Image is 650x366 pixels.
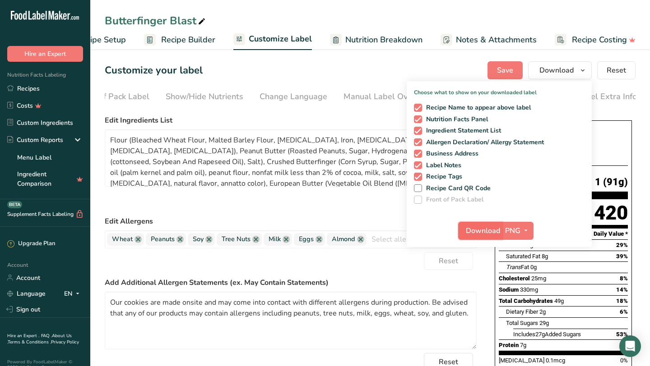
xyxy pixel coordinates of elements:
[222,234,251,244] span: Tree Nuts
[166,91,243,103] div: Show/Hide Nutrients
[7,286,46,302] a: Language
[144,30,215,50] a: Recipe Builder
[233,29,312,50] a: Customize Label
[505,225,520,236] span: PNG
[506,264,521,270] i: Trans
[7,135,63,145] div: Custom Reports
[506,308,538,315] span: Dietary Fiber
[502,222,534,240] button: PNG
[7,333,39,339] a: Hire an Expert .
[112,234,133,244] span: Wheat
[7,201,22,208] div: BETA
[620,308,628,315] span: 6%
[332,234,355,244] span: Almond
[422,161,462,169] span: Label Notes
[487,61,523,79] button: Save
[616,297,628,304] span: 18%
[539,308,546,315] span: 2g
[535,331,545,338] span: 27g
[597,61,636,79] button: Reset
[439,256,458,266] span: Reset
[607,65,626,76] span: Reset
[105,216,477,227] label: Edit Allergens
[520,286,538,293] span: 330mg
[64,288,83,299] div: EN
[441,30,537,50] a: Notes & Attachments
[528,61,592,79] button: Download
[530,264,537,270] span: 0g
[619,335,641,357] div: Open Intercom Messenger
[497,65,513,76] span: Save
[367,232,476,246] input: Select allergens
[546,357,565,364] span: 0.1mcg
[105,63,203,78] h1: Customize your label
[620,275,628,282] span: 8%
[506,253,540,260] span: Saturated Fat
[506,320,538,326] span: Total Sugars
[520,342,526,348] span: 7g
[422,173,463,181] span: Recipe Tags
[422,138,544,146] span: Allergen Declaration/ Allergy Statement
[542,253,548,260] span: 8g
[422,150,479,158] span: Business Address
[594,201,628,225] div: 420
[7,333,72,345] a: About Us .
[539,65,574,76] span: Download
[466,225,500,236] span: Download
[513,331,581,338] span: Includes Added Sugars
[193,234,204,244] span: Soy
[260,91,327,103] div: Change Language
[616,253,628,260] span: 39%
[620,357,628,364] span: 0%
[407,81,592,96] p: Choose what to show on your downloaded label
[539,320,549,326] span: 29g
[41,333,52,339] a: FAQ .
[554,297,564,304] span: 49g
[422,127,501,135] span: Ingredient Statement List
[7,239,55,248] div: Upgrade Plan
[499,342,519,348] span: Protein
[51,339,79,345] a: Privacy Policy
[499,286,519,293] span: Sodium
[616,242,628,248] span: 29%
[458,222,502,240] button: Download
[595,177,628,188] span: 1 (91g)
[422,115,488,124] span: Nutrition Facts Panel
[424,252,473,270] button: Reset
[531,275,546,282] span: 25mg
[161,34,215,46] span: Recipe Builder
[7,46,83,62] button: Hire an Expert
[572,34,627,46] span: Recipe Costing
[422,196,484,204] span: Front of Pack Label
[249,33,312,45] span: Customize Label
[8,339,51,345] a: Terms & Conditions .
[499,297,553,304] span: Total Carbohydrates
[422,104,531,112] span: Recipe Name to appear above label
[77,91,149,103] div: Front of Pack Label
[506,264,529,270] span: Fat
[60,30,126,50] a: Recipe Setup
[499,357,544,364] span: [MEDICAL_DATA]
[422,184,491,192] span: Recipe Card QR Code
[105,277,477,288] label: Add Additional Allergen Statements (ex. May Contain Statements)
[456,34,537,46] span: Notes & Attachments
[345,34,422,46] span: Nutrition Breakdown
[616,286,628,293] span: 14%
[299,234,314,244] span: Eggs
[330,30,422,50] a: Nutrition Breakdown
[105,115,477,126] label: Edit Ingredients List
[616,331,628,338] span: 53%
[269,234,281,244] span: Milk
[105,13,207,29] div: Butterfinger Blast
[555,30,636,50] a: Recipe Costing
[151,234,175,244] span: Peanuts
[499,275,530,282] span: Cholesterol
[77,34,126,46] span: Recipe Setup
[344,91,430,103] div: Manual Label Override
[577,91,637,103] div: Label Extra Info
